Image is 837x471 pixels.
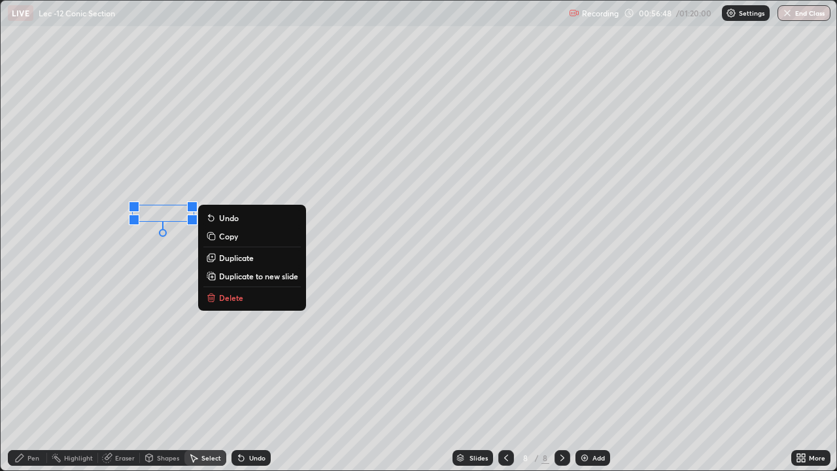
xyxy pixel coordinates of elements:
[582,9,619,18] p: Recording
[249,455,265,461] div: Undo
[739,10,764,16] p: Settings
[782,8,793,18] img: end-class-cross
[579,453,590,463] img: add-slide-button
[219,231,238,241] p: Copy
[541,452,549,464] div: 8
[809,455,825,461] div: More
[39,8,115,18] p: Lec -12 Conic Section
[219,292,243,303] p: Delete
[203,290,301,305] button: Delete
[219,253,254,263] p: Duplicate
[470,455,488,461] div: Slides
[219,271,298,281] p: Duplicate to new slide
[519,454,532,462] div: 8
[203,228,301,244] button: Copy
[64,455,93,461] div: Highlight
[219,213,239,223] p: Undo
[726,8,736,18] img: class-settings-icons
[203,250,301,266] button: Duplicate
[115,455,135,461] div: Eraser
[569,8,579,18] img: recording.375f2c34.svg
[203,210,301,226] button: Undo
[201,455,221,461] div: Select
[157,455,179,461] div: Shapes
[592,455,605,461] div: Add
[535,454,539,462] div: /
[777,5,830,21] button: End Class
[12,8,29,18] p: LIVE
[203,268,301,284] button: Duplicate to new slide
[27,455,39,461] div: Pen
